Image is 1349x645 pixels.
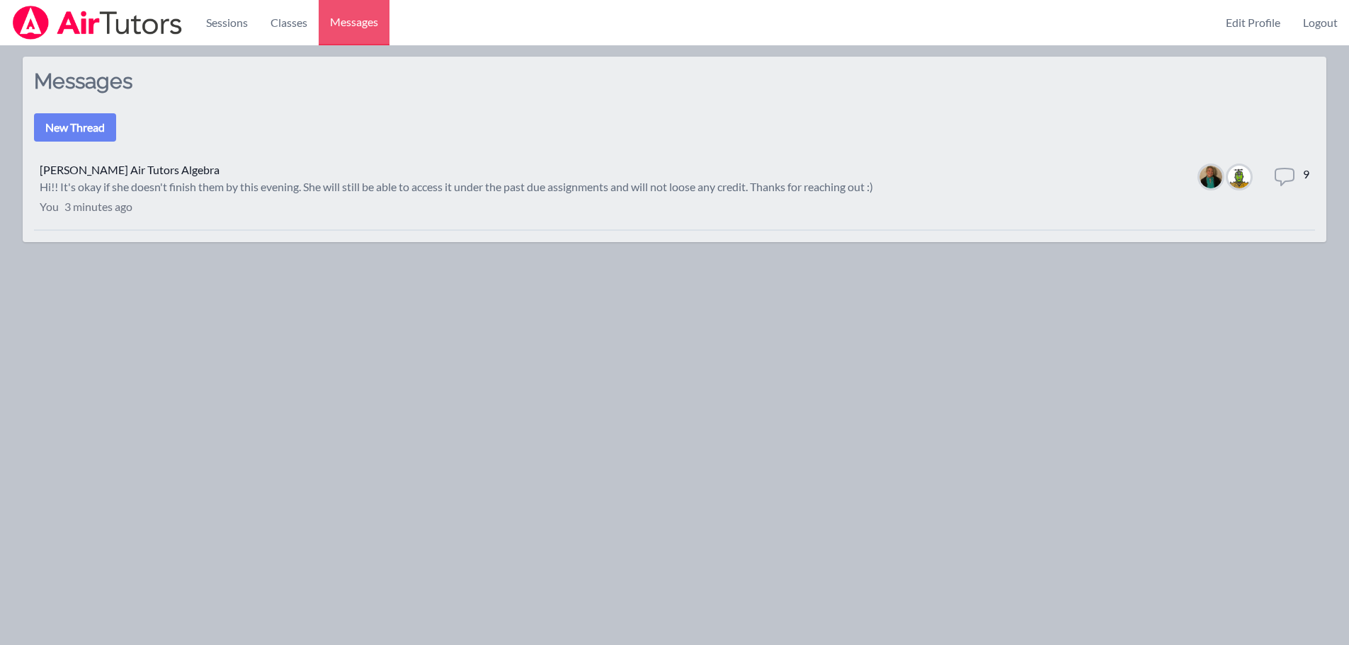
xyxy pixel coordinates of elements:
dd: 9 [1303,166,1309,211]
div: Hi!! It's okay if she doesn't finish them by this evening. She will still be able to access it un... [40,178,873,195]
p: You [40,198,59,215]
img: Jessica Duell [1228,166,1251,188]
img: Airtutors Logo [11,6,183,40]
a: [PERSON_NAME] Air Tutors Algebra [40,163,220,176]
button: New Thread [34,113,116,142]
img: Amy Ayers [1200,166,1222,188]
h2: Messages [34,68,675,113]
span: Messages [330,13,378,30]
p: 3 minutes ago [64,198,132,215]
